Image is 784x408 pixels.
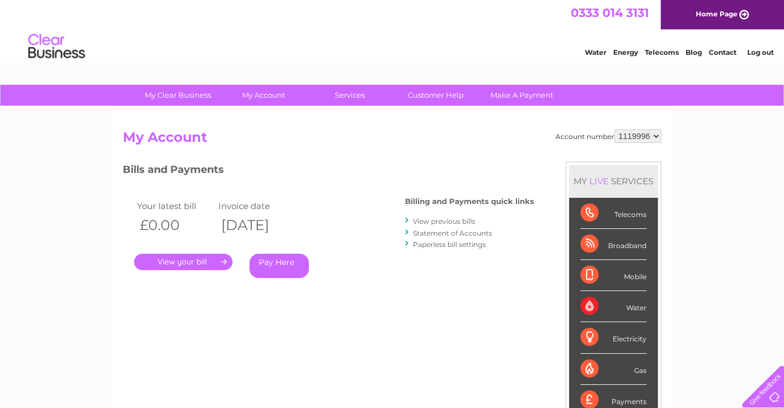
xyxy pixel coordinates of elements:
a: Statement of Accounts [413,229,492,237]
a: . [134,254,232,270]
a: Make A Payment [475,85,568,106]
h3: Bills and Payments [123,162,534,181]
a: Log out [747,48,773,57]
td: Your latest bill [134,198,216,214]
div: LIVE [587,176,611,186]
a: Telecoms [645,48,679,57]
a: Blog [686,48,702,57]
div: Electricity [580,322,647,353]
h2: My Account [123,129,661,151]
td: Invoice date [216,198,297,214]
div: Mobile [580,260,647,291]
a: Energy [613,48,638,57]
a: 0333 014 3131 [571,6,649,20]
a: My Account [217,85,311,106]
a: View previous bills [413,217,475,225]
a: Paperless bill settings [413,240,486,249]
div: Water [580,291,647,322]
a: Customer Help [389,85,483,106]
div: Account number [555,129,661,143]
div: Clear Business is a trading name of Verastar Limited (registered in [GEOGRAPHIC_DATA] No. 3667643... [126,6,660,55]
div: Broadband [580,229,647,260]
img: logo.png [28,29,85,64]
th: £0.00 [134,214,216,237]
a: Pay Here [249,254,309,278]
th: [DATE] [216,214,297,237]
div: Telecoms [580,198,647,229]
a: Contact [709,48,736,57]
a: Water [585,48,606,57]
div: MY SERVICES [569,165,658,197]
a: Services [303,85,397,106]
a: My Clear Business [131,85,225,106]
div: Gas [580,354,647,385]
h4: Billing and Payments quick links [405,197,534,206]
